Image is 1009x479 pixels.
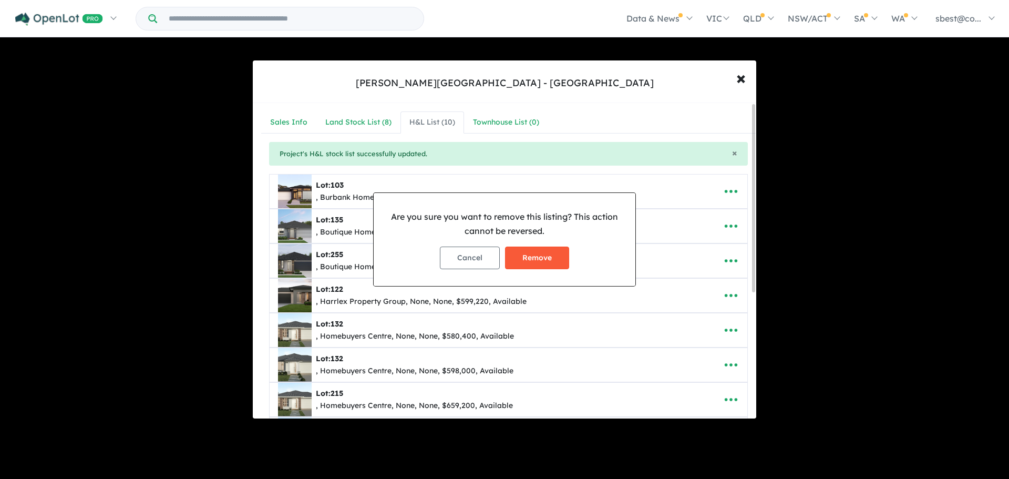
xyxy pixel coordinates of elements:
button: Cancel [440,247,500,269]
p: Are you sure you want to remove this listing? This action cannot be reversed. [382,210,627,238]
img: Openlot PRO Logo White [15,13,103,26]
input: Try estate name, suburb, builder or developer [159,7,421,30]
button: Remove [505,247,569,269]
span: sbest@co... [935,13,981,24]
